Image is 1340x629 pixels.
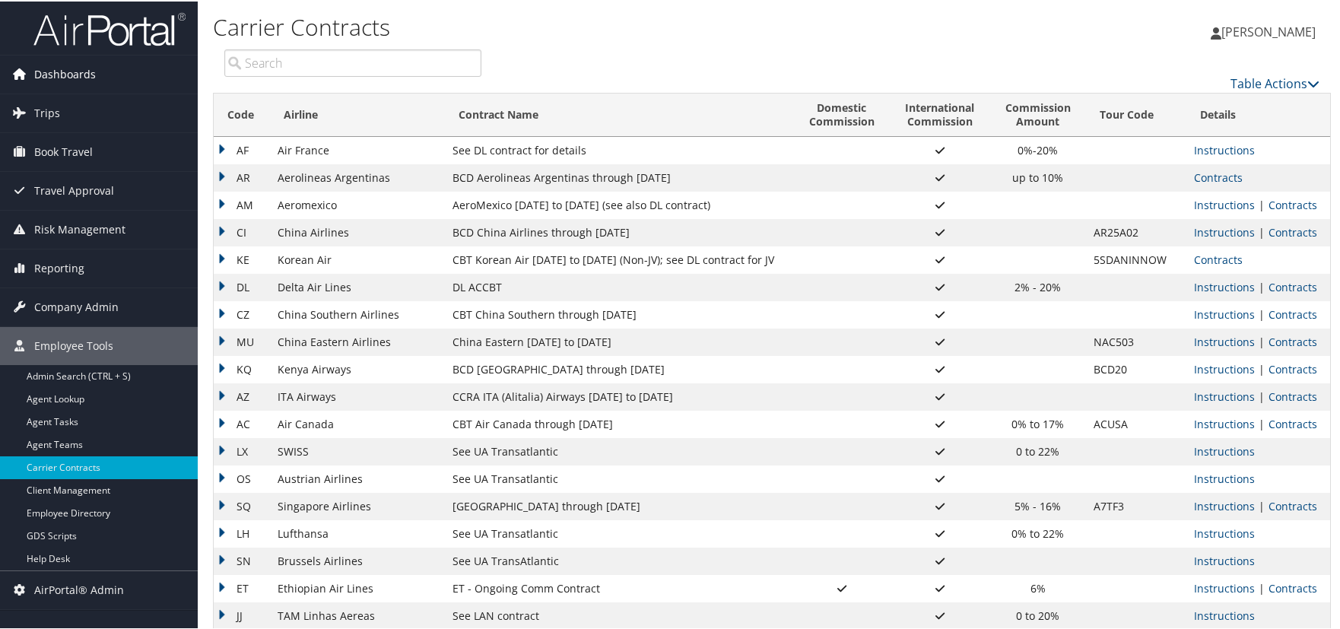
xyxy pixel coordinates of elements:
[445,135,794,163] td: See DL contract for details
[270,92,445,135] th: Airline: activate to sort column ascending
[34,132,93,170] span: Book Travel
[1086,245,1187,272] td: 5SDANINNOW
[214,300,270,327] td: CZ
[445,491,794,519] td: [GEOGRAPHIC_DATA] through [DATE]
[214,464,270,491] td: OS
[34,287,119,325] span: Company Admin
[989,163,1085,190] td: up to 10%
[445,546,794,573] td: See UA TransAtlantic
[214,573,270,601] td: ET
[1186,92,1330,135] th: Details: activate to sort column descending
[1194,141,1255,156] a: View Ticketing Instructions
[270,409,445,437] td: Air Canada
[270,601,445,628] td: TAM Linhas Aereas
[270,300,445,327] td: China Southern Airlines
[214,354,270,382] td: KQ
[1269,278,1317,293] a: View Contracts
[445,382,794,409] td: CCRA ITA (Alitalia) Airways [DATE] to [DATE]
[1194,224,1255,238] a: View Ticketing Instructions
[989,601,1085,628] td: 0 to 20%
[34,170,114,208] span: Travel Approval
[1269,580,1317,594] a: View Contracts
[270,135,445,163] td: Air France
[1211,8,1331,53] a: [PERSON_NAME]
[270,163,445,190] td: Aerolineas Argentinas
[270,218,445,245] td: China Airlines
[34,570,124,608] span: AirPortal® Admin
[1255,361,1269,375] span: |
[214,272,270,300] td: DL
[445,92,794,135] th: Contract Name: activate to sort column ascending
[445,573,794,601] td: ET - Ongoing Comm Contract
[214,135,270,163] td: AF
[1269,306,1317,320] a: View Contracts
[1194,278,1255,293] a: View Ticketing Instructions
[270,272,445,300] td: Delta Air Lines
[1194,251,1243,265] a: View Contracts
[445,601,794,628] td: See LAN contract
[1221,22,1316,39] span: [PERSON_NAME]
[1255,333,1269,348] span: |
[445,163,794,190] td: BCD Aerolineas Argentinas through [DATE]
[989,573,1085,601] td: 6%
[445,300,794,327] td: CBT China Southern through [DATE]
[445,245,794,272] td: CBT Korean Air [DATE] to [DATE] (Non-JV); see DL contract for JV
[270,519,445,546] td: Lufthansa
[890,92,990,135] th: InternationalCommission: activate to sort column ascending
[989,135,1085,163] td: 0%-20%
[214,519,270,546] td: LH
[989,272,1085,300] td: 2% - 20%
[1194,525,1255,539] a: View Ticketing Instructions
[445,190,794,218] td: AeroMexico [DATE] to [DATE] (see also DL contract)
[34,93,60,131] span: Trips
[1194,497,1255,512] a: View Ticketing Instructions
[1269,388,1317,402] a: View Contracts
[214,190,270,218] td: AM
[214,409,270,437] td: AC
[1255,224,1269,238] span: |
[1086,92,1187,135] th: Tour Code: activate to sort column ascending
[989,409,1085,437] td: 0% to 17%
[445,218,794,245] td: BCD China Airlines through [DATE]
[214,327,270,354] td: MU
[270,546,445,573] td: Brussels Airlines
[1086,409,1187,437] td: ACUSA
[1269,196,1317,211] a: View Contracts
[1194,388,1255,402] a: View Ticketing Instructions
[1194,443,1255,457] a: View Ticketing Instructions
[213,10,958,42] h1: Carrier Contracts
[214,218,270,245] td: CI
[445,409,794,437] td: CBT Air Canada through [DATE]
[270,354,445,382] td: Kenya Airways
[445,327,794,354] td: China Eastern [DATE] to [DATE]
[1194,552,1255,567] a: View Ticketing Instructions
[214,601,270,628] td: JJ
[1269,415,1317,430] a: View Contracts
[1194,169,1243,183] a: View Contracts
[793,92,889,135] th: DomesticCommission: activate to sort column ascending
[214,92,270,135] th: Code: activate to sort column ascending
[270,573,445,601] td: Ethiopian Air Lines
[34,248,84,286] span: Reporting
[989,519,1085,546] td: 0% to 22%
[1255,497,1269,512] span: |
[1194,415,1255,430] a: View Ticketing Instructions
[1194,306,1255,320] a: View Ticketing Instructions
[445,519,794,546] td: See UA Transatlantic
[214,163,270,190] td: AR
[224,48,481,75] input: Search
[270,190,445,218] td: Aeromexico
[1194,607,1255,621] a: View Ticketing Instructions
[1255,278,1269,293] span: |
[34,54,96,92] span: Dashboards
[989,92,1085,135] th: CommissionAmount: activate to sort column ascending
[1194,470,1255,484] a: View Ticketing Instructions
[34,326,113,364] span: Employee Tools
[1269,497,1317,512] a: View Contracts
[214,437,270,464] td: LX
[445,354,794,382] td: BCD [GEOGRAPHIC_DATA] through [DATE]
[270,245,445,272] td: Korean Air
[214,546,270,573] td: SN
[1194,580,1255,594] a: View Ticketing Instructions
[1255,306,1269,320] span: |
